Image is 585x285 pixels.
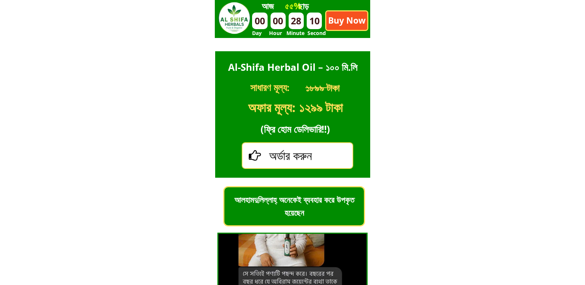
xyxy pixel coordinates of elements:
h3: Day Hour Minute Second [252,29,354,37]
div: সাধারণ মূল্য: [209,80,330,95]
div: অর্ডার করুন [269,147,419,164]
div: অফার মূল্য: ১২৯৯ টাকা [219,97,371,138]
div: (ফ্রি হোম ডেলিভারি!!) [231,122,360,152]
p: Buy Now [326,11,367,30]
div: Al-Shifa Herbal Oil – ১০০ মি.লি [219,60,366,75]
p: আলহামদুলিল্লাহ্ অনেকেই ব্যবহার করে উপকৃত হয়েছেন [224,187,364,225]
